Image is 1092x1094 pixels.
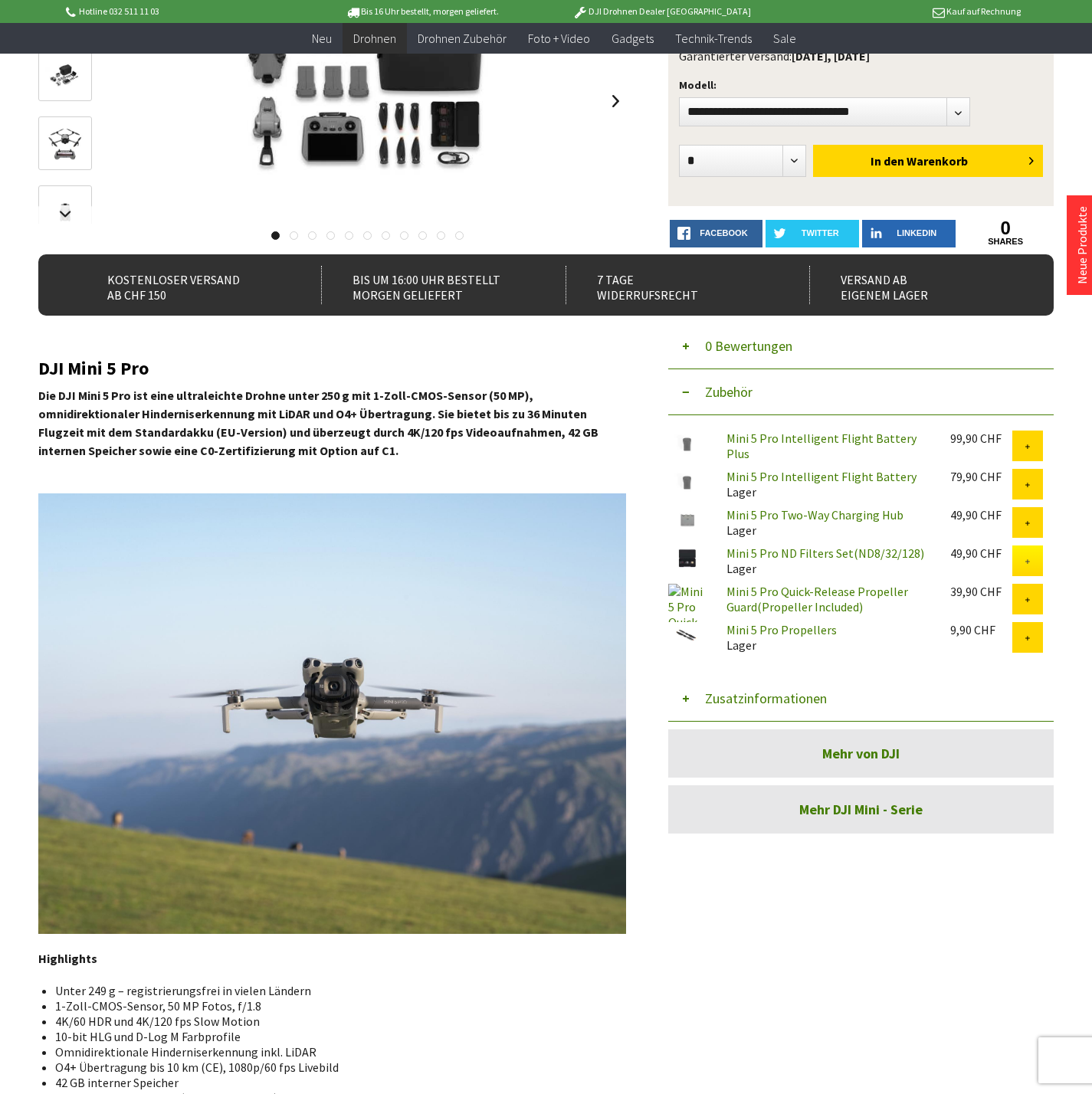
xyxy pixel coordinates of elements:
a: twitter [766,220,859,247]
a: Sale [762,23,807,54]
h2: DJI Mini 5 Pro [38,359,628,378]
a: Neu [301,23,343,54]
span: Neu [312,31,332,46]
div: 49,90 CHF [950,545,1012,561]
div: 99,90 CHF [950,431,1012,446]
span: Sale [773,31,796,46]
li: 10-bit HLG und D-Log M Farbprofile [55,1029,615,1044]
img: Mini 5 Pro Two-Way Charging Hub [668,507,707,532]
span: Drohnen [353,31,396,46]
p: Hotline 032 511 11 03 [64,2,303,21]
li: Unter 249 g – registrierungsfrei in vielen Ländern [55,983,615,998]
div: 39,90 CHF [950,584,1012,599]
span: facebook [700,228,747,237]
span: twitter [802,228,839,237]
b: [DATE], [DATE] [792,48,870,64]
a: Drohnen Zubehör [407,23,517,54]
a: Foto + Video [517,23,601,54]
a: LinkedIn [862,220,956,247]
span: Gadgets [612,31,654,46]
img: Mini 5 Pro Intelligent Flight Battery Plus [668,431,707,456]
button: Zubehör [668,369,1054,415]
div: Garantierter Versand: [679,48,1044,64]
div: 9,90 CHF [950,622,1012,637]
div: Versand ab eigenem Lager [809,266,1025,304]
button: 0 Bewertungen [668,323,1054,369]
button: In den Warenkorb [813,145,1043,177]
span: In den [871,153,904,169]
img: In-Flight-4-1 [38,493,626,934]
a: Mehr von DJI [668,729,1054,778]
div: Bis um 16:00 Uhr bestellt Morgen geliefert [321,266,536,304]
div: Lager [714,545,938,576]
p: Kauf auf Rechnung [782,2,1021,21]
li: 1-Zoll-CMOS-Sensor, 50 MP Fotos, f/1.8 [55,998,615,1014]
button: Zusatzinformationen [668,676,1054,722]
div: Lager [714,469,938,500]
span: Foto + Video [528,31,590,46]
span: Warenkorb [907,153,968,169]
a: shares [959,237,1052,247]
a: 0 [959,220,1052,237]
strong: Highlights [38,951,97,966]
span: Technik-Trends [675,31,752,46]
a: Technik-Trends [664,23,762,54]
a: Mini 5 Pro Two-Way Charging Hub [726,507,903,522]
p: Modell: [679,76,1044,94]
img: Mini 5 Pro Propellers [668,622,707,647]
li: O4+ Übertragung bis 10 km (CE), 1080p/60 fps Livebild [55,1060,615,1075]
div: 79,90 CHF [950,469,1012,484]
a: Mini 5 Pro Quick-Release Propeller Guard(Propeller Included) [726,584,908,614]
a: Mini 5 Pro ND Filters Set(ND8/32/128) [726,545,924,561]
li: 4K/60 HDR und 4K/120 fps Slow Motion [55,1014,615,1029]
a: Mini 5 Pro Intelligent Flight Battery [726,469,917,484]
span: LinkedIn [897,228,936,237]
a: Neue Produkte [1074,206,1090,284]
a: Mini 5 Pro Intelligent Flight Battery Plus [726,431,917,461]
div: 49,90 CHF [950,507,1012,522]
li: 42 GB interner Speicher [55,1075,615,1090]
a: Gadgets [601,23,664,54]
a: Drohnen [343,23,407,54]
div: Lager [714,507,938,538]
img: Mini 5 Pro Quick-Release Propeller Guard(Propeller Included) [668,584,707,622]
img: Mini 5 Pro Intelligent Flight Battery [668,469,707,494]
span: Drohnen Zubehör [418,31,507,46]
p: Bis 16 Uhr bestellt, morgen geliefert. [303,2,542,21]
a: Mini 5 Pro Propellers [726,622,837,637]
div: 7 Tage Widerrufsrecht [566,266,781,304]
p: DJI Drohnen Dealer [GEOGRAPHIC_DATA] [542,2,781,21]
div: Kostenloser Versand ab CHF 150 [77,266,292,304]
img: Mini 5 Pro ND Filters Set(ND8/32/128) [668,545,707,571]
div: Lager [714,622,938,653]
li: Omnidirektionale Hinderniserkennung inkl. LiDAR [55,1044,615,1060]
strong: Die DJI Mini 5 Pro ist eine ultraleichte Drohne unter 250 g mit 1-Zoll-CMOS-Sensor (50 MP), omnid... [38,388,598,458]
a: facebook [670,220,763,247]
a: Mehr DJI Mini - Serie [668,785,1054,834]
